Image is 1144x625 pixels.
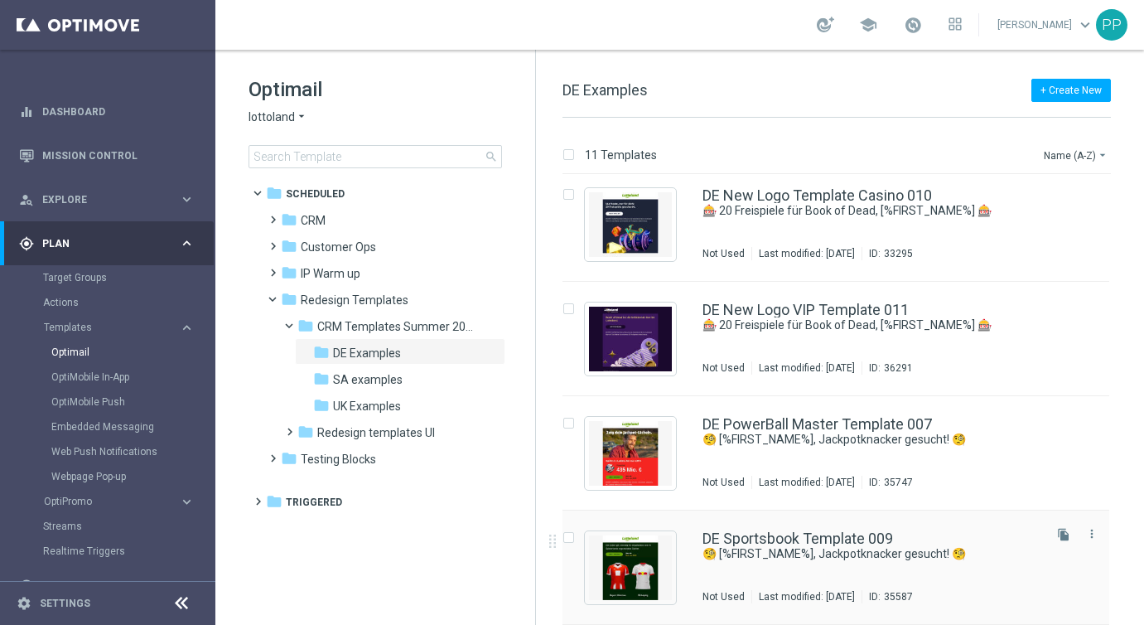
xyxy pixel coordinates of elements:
span: school [859,16,877,34]
i: folder [281,450,297,467]
i: arrow_drop_down [1096,148,1109,162]
div: Webpage Pop-up [51,464,214,489]
i: folder [281,264,297,281]
i: arrow_drop_down [295,109,308,125]
span: CRM Templates Summer 2025 [317,319,474,334]
span: OptiPromo [44,497,162,506]
span: Customer Ops [301,240,376,254]
div: 🧐 [%FIRST_NAME%], Jackpotknacker gesucht! 🧐 [702,546,1040,562]
a: DE Sportsbook Template 009 [702,531,893,546]
div: 🎰 20 Freispiele für Book of Dead, [%FIRST_NAME%] 🎰 [702,203,1040,219]
i: folder [297,424,314,440]
button: person_search Explore keyboard_arrow_right [18,193,195,206]
button: Mission Control [18,149,195,162]
img: 35587.jpeg [589,535,672,600]
i: folder [266,185,282,201]
i: folder [313,371,330,387]
a: Web Push Notifications [51,445,172,458]
a: Mission Control [42,133,195,177]
div: Last modified: [DATE] [752,590,862,603]
div: 🧐 [%FIRST_NAME%], Jackpotknacker gesucht! 🧐 [702,432,1040,448]
button: Name (A-Z)arrow_drop_down [1042,145,1111,165]
a: 🧐 [%FIRST_NAME%], Jackpotknacker gesucht! 🧐 [702,432,1002,448]
a: OptiMobile In-App [51,371,172,384]
div: Templates [43,315,214,489]
img: 36291.jpeg [589,307,672,371]
img: 33295.jpeg [589,192,672,257]
div: Press SPACE to select this row. [546,511,1141,625]
div: 33295 [884,247,913,260]
a: 🧐 [%FIRST_NAME%], Jackpotknacker gesucht! 🧐 [702,546,1002,562]
div: PP [1096,9,1127,41]
button: file_copy [1053,524,1074,545]
a: Dashboard [42,90,195,133]
button: equalizer Dashboard [18,105,195,119]
a: Target Groups [43,271,172,284]
div: Dashboard [19,90,195,133]
div: Embedded Messaging [51,414,214,439]
div: Not Used [702,590,745,603]
span: Redesign templates UI [317,425,435,440]
a: DE New Logo Template Casino 010 [702,188,932,203]
div: Not Used [702,476,745,489]
i: more_vert [1085,527,1098,540]
div: ID: [862,361,913,375]
button: + Create New [1031,79,1111,102]
i: play_circle_outline [19,579,34,594]
div: Mission Control [19,133,195,177]
button: gps_fixed Plan keyboard_arrow_right [18,237,195,250]
i: file_copy [1057,528,1070,541]
div: Press SPACE to select this row. [546,167,1141,282]
i: keyboard_arrow_right [179,320,195,336]
div: Plan [19,236,179,251]
button: lottoland arrow_drop_down [249,109,308,125]
span: Plan [42,239,179,249]
a: Realtime Triggers [43,545,172,558]
i: folder [313,344,330,361]
div: OptiPromo keyboard_arrow_right [43,495,195,508]
span: IP Warm up [301,266,360,281]
span: search [485,150,498,163]
div: Not Used [702,361,745,375]
div: Explore [19,192,179,207]
span: DE Examples [562,81,648,99]
a: Webpage Pop-up [51,470,172,483]
i: gps_fixed [19,236,34,251]
i: keyboard_arrow_right [179,235,195,251]
i: folder [313,397,330,414]
div: OptiPromo [43,489,214,514]
i: equalizer [19,104,34,119]
a: Actions [43,296,172,309]
p: 11 Templates [585,148,657,162]
div: Press SPACE to select this row. [546,396,1141,511]
button: Templates keyboard_arrow_right [43,321,195,334]
span: CRM [301,213,326,228]
div: 🎰 20 Freispiele für Book of Dead, [%FIRST_NAME%] 🎰 [702,317,1040,333]
input: Search Template [249,145,502,168]
div: 35747 [884,476,913,489]
div: Last modified: [DATE] [752,476,862,489]
div: 36291 [884,361,913,375]
i: keyboard_arrow_right [179,191,195,207]
button: more_vert [1084,524,1100,544]
div: Optimail [51,340,214,365]
div: OptiMobile In-App [51,365,214,390]
a: Streams [43,520,172,533]
span: DE Examples [333,346,401,361]
div: Target Groups [43,265,214,290]
div: play_circle_outline Execute keyboard_arrow_right [18,579,195,593]
i: folder [281,291,297,308]
i: keyboard_arrow_right [179,578,195,594]
i: folder [266,493,282,510]
div: ID: [862,476,913,489]
span: UK Examples [333,399,401,414]
div: ID: [862,590,913,603]
img: 35747.jpeg [589,421,672,486]
i: folder [281,211,297,228]
a: Optimail [51,346,172,359]
div: 35587 [884,590,913,603]
a: OptiMobile Push [51,395,172,409]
